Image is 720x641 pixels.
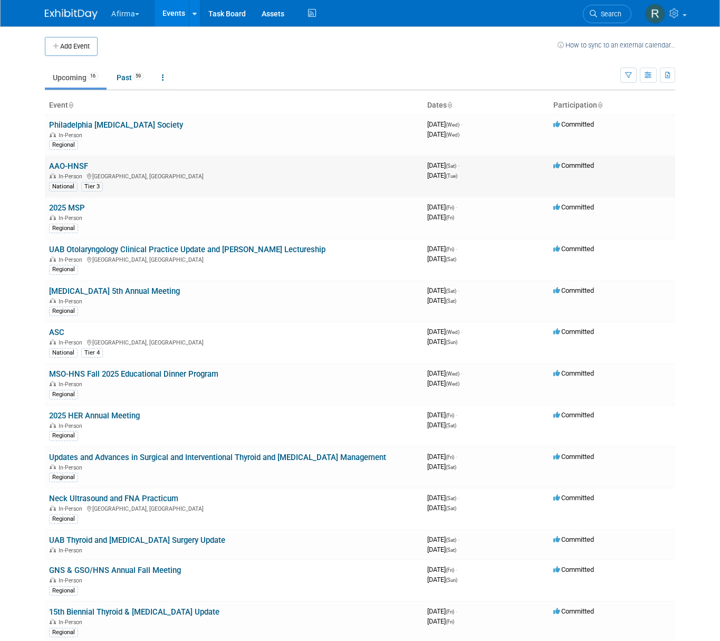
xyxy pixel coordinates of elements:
span: In-Person [59,339,85,346]
span: Search [597,10,621,18]
span: (Fri) [446,413,454,418]
span: In-Person [59,423,85,429]
a: Sort by Start Date [447,101,452,109]
div: National [49,348,78,358]
span: [DATE] [427,245,457,253]
span: - [456,203,457,211]
div: Regional [49,473,78,482]
a: Upcoming16 [45,68,107,88]
span: In-Person [59,132,85,139]
span: [DATE] [427,617,454,625]
span: [DATE] [427,411,457,419]
span: - [456,245,457,253]
img: In-Person Event [50,505,56,511]
a: Sort by Event Name [68,101,73,109]
a: [MEDICAL_DATA] 5th Annual Meeting [49,286,180,296]
span: [DATE] [427,379,459,387]
span: Committed [553,286,594,294]
div: Regional [49,307,78,316]
th: Dates [423,97,549,114]
span: [DATE] [427,576,457,583]
a: Updates and Advances in Surgical and Interventional Thyroid and [MEDICAL_DATA] Management [49,453,386,462]
span: (Fri) [446,609,454,615]
img: In-Person Event [50,577,56,582]
span: [DATE] [427,494,459,502]
span: (Fri) [446,205,454,211]
img: In-Person Event [50,256,56,262]
th: Participation [549,97,675,114]
span: 59 [132,72,144,80]
img: In-Person Event [50,132,56,137]
a: 2025 HER Annual Meeting [49,411,140,420]
span: - [461,369,463,377]
span: (Fri) [446,567,454,573]
span: [DATE] [427,130,459,138]
span: (Sun) [446,339,457,345]
a: UAB Thyroid and [MEDICAL_DATA] Surgery Update [49,535,225,545]
span: (Wed) [446,381,459,387]
span: - [458,286,459,294]
span: In-Person [59,547,85,554]
span: (Wed) [446,122,459,128]
a: MSO-HNS Fall 2025 Educational Dinner Program [49,369,218,379]
span: (Fri) [446,246,454,252]
span: Committed [553,120,594,128]
span: [DATE] [427,463,456,471]
span: [DATE] [427,213,454,221]
span: (Sat) [446,288,456,294]
span: (Wed) [446,132,459,138]
span: (Sat) [446,495,456,501]
span: In-Person [59,256,85,263]
span: - [458,161,459,169]
span: Committed [553,535,594,543]
div: Regional [49,431,78,441]
a: Sort by Participation Type [597,101,602,109]
span: [DATE] [427,546,456,553]
img: In-Person Event [50,298,56,303]
span: (Fri) [446,619,454,625]
span: In-Person [59,381,85,388]
span: [DATE] [427,566,457,573]
span: (Tue) [446,173,457,179]
a: How to sync to an external calendar... [558,41,675,49]
span: - [456,411,457,419]
img: In-Person Event [50,215,56,220]
th: Event [45,97,423,114]
span: [DATE] [427,203,457,211]
span: Committed [553,161,594,169]
img: In-Person Event [50,619,56,624]
div: [GEOGRAPHIC_DATA], [GEOGRAPHIC_DATA] [49,255,419,263]
span: (Sat) [446,464,456,470]
img: In-Person Event [50,464,56,470]
div: Tier 3 [81,182,103,192]
span: Committed [553,328,594,336]
span: (Fri) [446,215,454,221]
span: (Sun) [446,577,457,583]
span: In-Person [59,173,85,180]
span: Committed [553,369,594,377]
span: - [456,453,457,461]
div: Tier 4 [81,348,103,358]
img: In-Person Event [50,381,56,386]
img: ExhibitDay [45,9,98,20]
img: In-Person Event [50,173,56,178]
span: Committed [553,411,594,419]
span: [DATE] [427,607,457,615]
a: 2025 MSP [49,203,85,213]
a: ASC [49,328,64,337]
div: [GEOGRAPHIC_DATA], [GEOGRAPHIC_DATA] [49,504,419,512]
span: (Wed) [446,371,459,377]
span: [DATE] [427,171,457,179]
a: Search [583,5,631,23]
span: (Sat) [446,298,456,304]
div: [GEOGRAPHIC_DATA], [GEOGRAPHIC_DATA] [49,338,419,346]
span: (Sat) [446,423,456,428]
span: - [461,328,463,336]
span: [DATE] [427,453,457,461]
span: [DATE] [427,369,463,377]
span: Committed [553,494,594,502]
span: In-Person [59,505,85,512]
span: [DATE] [427,328,463,336]
span: Committed [553,245,594,253]
div: Regional [49,628,78,637]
